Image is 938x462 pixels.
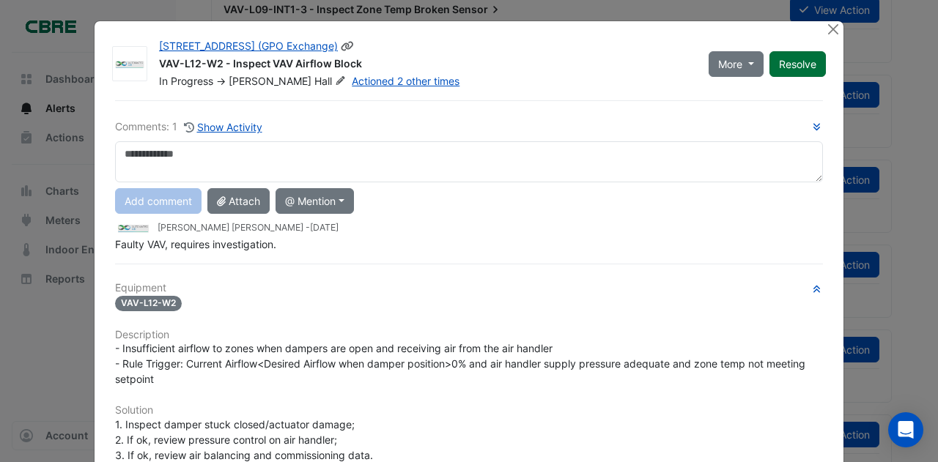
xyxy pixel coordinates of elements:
[115,220,152,236] img: Automated Air
[718,56,742,72] span: More
[709,51,764,77] button: More
[113,57,147,72] img: Automated Air
[888,412,923,447] div: Open Intercom Messenger
[115,342,808,385] span: - Insufficient airflow to zones when dampers are open and receiving air from the air handler - Ru...
[115,238,276,250] span: Faulty VAV, requires investigation.
[183,119,263,135] button: Show Activity
[115,119,263,135] div: Comments: 1
[207,188,270,214] button: Attach
[216,75,226,87] span: ->
[159,75,213,87] span: In Progress
[159,40,338,52] a: [STREET_ADDRESS] (GPO Exchange)
[352,75,459,87] a: Actioned 2 other times
[825,21,841,37] button: Close
[769,51,826,77] button: Resolve
[314,74,349,89] span: Hall
[115,296,182,311] span: VAV-L12-W2
[158,221,339,234] small: [PERSON_NAME] [PERSON_NAME] -
[115,329,823,341] h6: Description
[115,418,373,461] span: 1. Inspect damper stuck closed/actuator damage; 2. If ok, review pressure control on air handler;...
[341,40,354,52] span: Copy link to clipboard
[115,404,823,417] h6: Solution
[276,188,354,214] button: @ Mention
[310,222,339,233] span: 2025-08-05 13:10:20
[115,282,823,294] h6: Equipment
[159,56,691,74] div: VAV-L12-W2 - Inspect VAV Airflow Block
[229,75,311,87] span: [PERSON_NAME]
